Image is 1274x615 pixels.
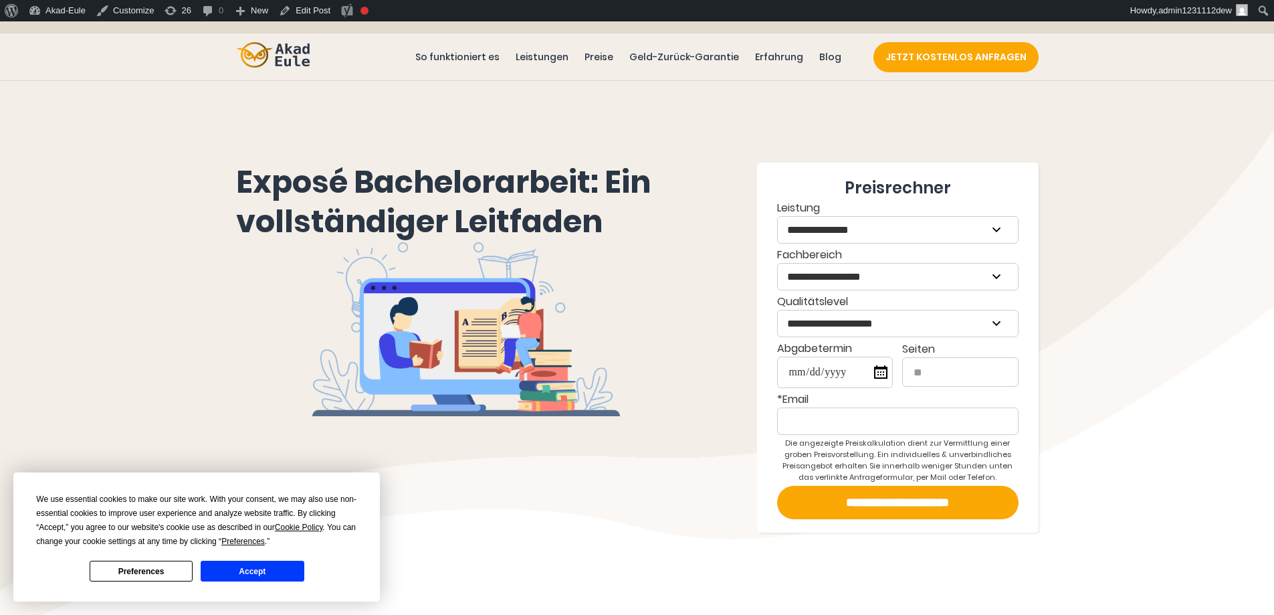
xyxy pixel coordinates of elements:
[236,163,697,243] h1: Exposé Bachelorarbeit: Ein vollständiger Leitfaden
[777,438,1019,483] div: Die angezeigte Preiskalkulation dient zur Vermittlung einer groben Preisvorstellung. Ein individu...
[360,7,368,15] div: Focus keyphrase not set
[275,523,323,532] span: Cookie Policy
[627,50,742,65] a: Geld-Zurück-Garantie
[777,408,1019,435] input: *Email
[582,50,616,65] a: Preise
[221,537,265,546] span: Preferences
[752,50,806,65] a: Erfahrung
[777,340,893,388] label: Abgabetermin
[413,50,502,65] a: So funktioniert es
[902,341,935,357] span: Seiten
[777,176,1019,519] form: Contact form
[777,293,1019,337] div: Qualitätslevel
[777,357,893,388] input: Abgabetermin
[36,493,357,549] div: We use essential cookies to make our site work. With your consent, we may also use non-essential ...
[236,42,310,68] img: logo
[778,264,1018,290] select: Fachbereich
[90,561,193,582] button: Preferences
[1158,5,1232,15] span: admin1231112dew
[777,199,1019,244] label: Leistung
[513,50,571,65] a: Leistungen
[201,561,304,582] button: Accept
[777,246,1019,290] label: Fachbereich
[817,50,844,65] a: Blog
[777,176,1019,199] div: Preisrechner
[778,217,1018,243] select: Leistung
[873,42,1039,72] a: JETZT KOSTENLOS ANFRAGEN
[777,391,1019,435] label: *Email
[13,472,380,602] div: Cookie Consent Prompt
